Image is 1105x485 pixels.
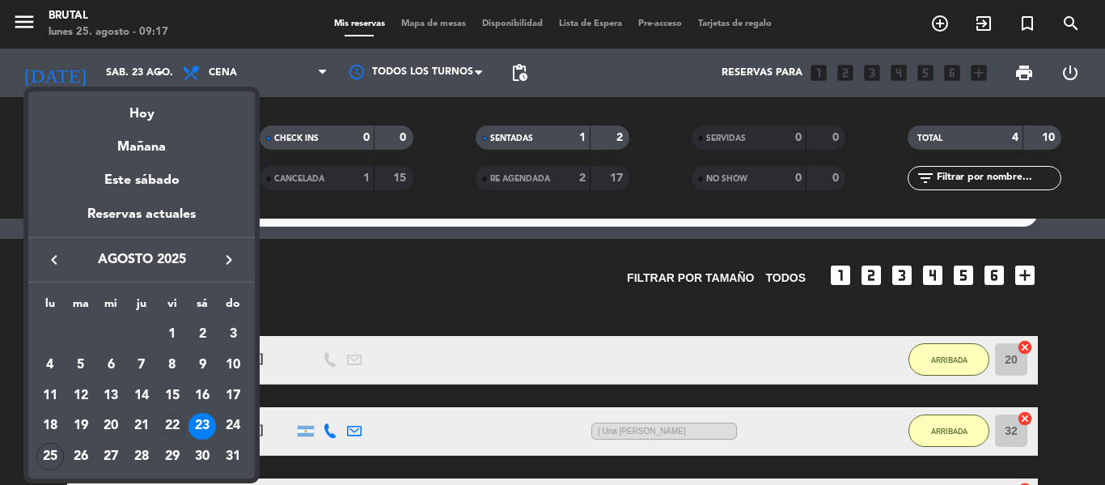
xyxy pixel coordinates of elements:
[157,350,188,381] td: 8 de agosto de 2025
[36,382,64,410] div: 11
[218,411,248,442] td: 24 de agosto de 2025
[188,320,218,351] td: 2 de agosto de 2025
[219,413,247,440] div: 24
[218,381,248,411] td: 17 de agosto de 2025
[67,413,95,440] div: 19
[218,350,248,381] td: 10 de agosto de 2025
[126,411,157,442] td: 21 de agosto de 2025
[188,443,216,470] div: 30
[95,441,126,472] td: 27 de agosto de 2025
[95,350,126,381] td: 6 de agosto de 2025
[36,443,64,470] div: 25
[188,411,218,442] td: 23 de agosto de 2025
[128,443,155,470] div: 28
[97,413,125,440] div: 20
[36,351,64,379] div: 4
[159,351,186,379] div: 8
[128,413,155,440] div: 21
[35,320,157,351] td: AGO.
[159,382,186,410] div: 15
[95,381,126,411] td: 13 de agosto de 2025
[67,382,95,410] div: 12
[66,411,96,442] td: 19 de agosto de 2025
[219,351,247,379] div: 10
[35,295,66,320] th: lunes
[66,350,96,381] td: 5 de agosto de 2025
[66,295,96,320] th: martes
[126,295,157,320] th: jueves
[128,382,155,410] div: 14
[188,441,218,472] td: 30 de agosto de 2025
[66,381,96,411] td: 12 de agosto de 2025
[157,320,188,351] td: 1 de agosto de 2025
[219,382,247,410] div: 17
[218,295,248,320] th: domingo
[35,441,66,472] td: 25 de agosto de 2025
[157,441,188,472] td: 29 de agosto de 2025
[126,350,157,381] td: 7 de agosto de 2025
[35,411,66,442] td: 18 de agosto de 2025
[218,320,248,351] td: 3 de agosto de 2025
[97,382,125,410] div: 13
[69,249,214,270] span: agosto 2025
[157,381,188,411] td: 15 de agosto de 2025
[157,295,188,320] th: viernes
[188,413,216,440] div: 23
[28,91,255,125] div: Hoy
[36,413,64,440] div: 18
[97,351,125,379] div: 6
[97,443,125,470] div: 27
[126,441,157,472] td: 28 de agosto de 2025
[128,351,155,379] div: 7
[28,204,255,237] div: Reservas actuales
[66,441,96,472] td: 26 de agosto de 2025
[28,125,255,158] div: Mañana
[188,350,218,381] td: 9 de agosto de 2025
[157,411,188,442] td: 22 de agosto de 2025
[188,351,216,379] div: 9
[44,250,64,270] i: keyboard_arrow_left
[159,443,186,470] div: 29
[219,250,239,270] i: keyboard_arrow_right
[95,295,126,320] th: miércoles
[40,249,69,270] button: keyboard_arrow_left
[67,443,95,470] div: 26
[188,295,218,320] th: sábado
[67,351,95,379] div: 5
[35,381,66,411] td: 11 de agosto de 2025
[126,381,157,411] td: 14 de agosto de 2025
[95,411,126,442] td: 20 de agosto de 2025
[35,350,66,381] td: 4 de agosto de 2025
[159,413,186,440] div: 22
[214,249,243,270] button: keyboard_arrow_right
[219,443,247,470] div: 31
[188,321,216,348] div: 2
[28,158,255,203] div: Este sábado
[188,381,218,411] td: 16 de agosto de 2025
[219,321,247,348] div: 3
[188,382,216,410] div: 16
[218,441,248,472] td: 31 de agosto de 2025
[159,321,186,348] div: 1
